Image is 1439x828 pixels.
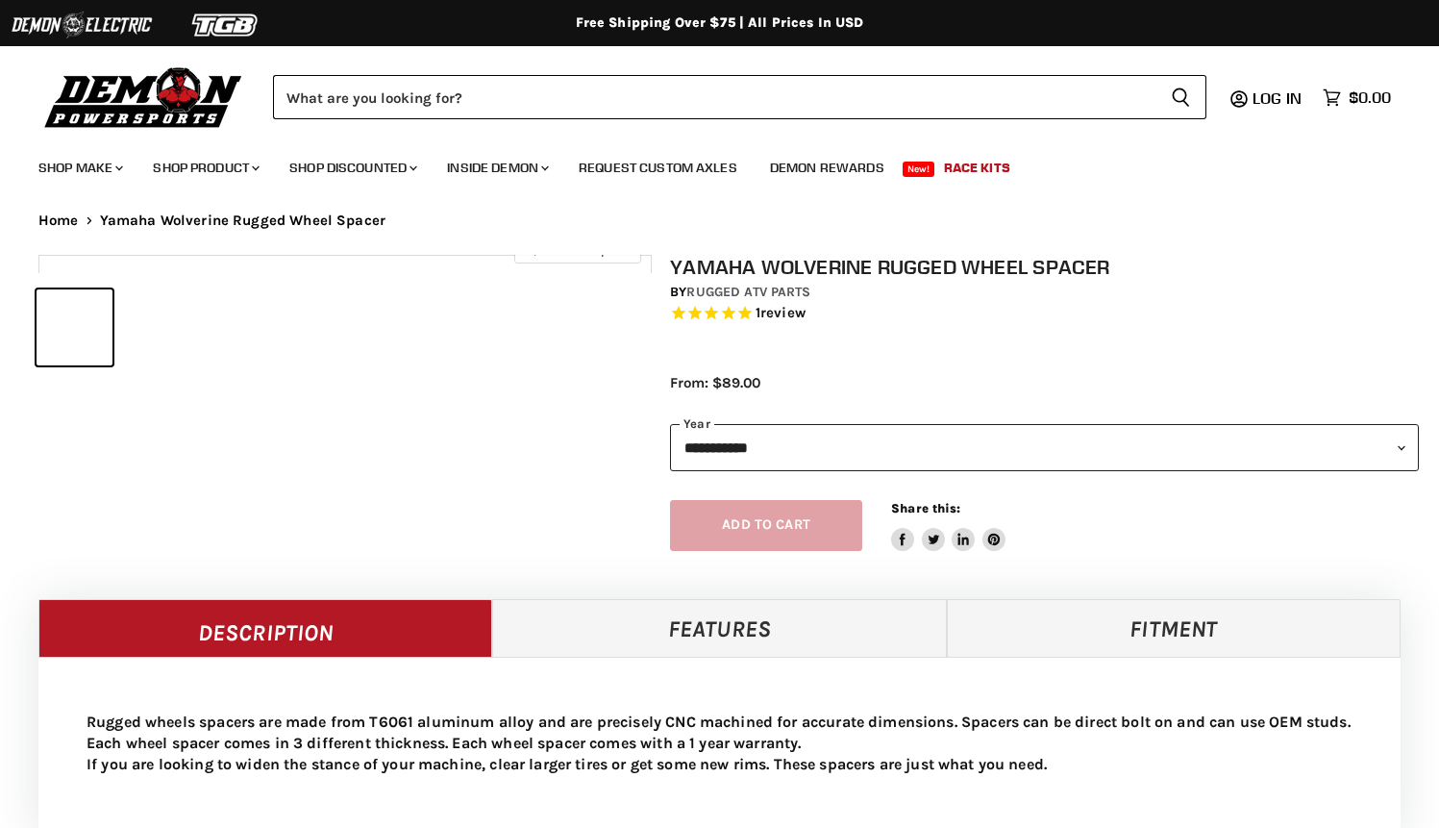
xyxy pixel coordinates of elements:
ul: Main menu [24,140,1386,188]
p: Rugged wheels spacers are made from T6061 aluminum alloy and are precisely CNC machined for accur... [87,712,1352,775]
aside: Share this: [891,500,1005,551]
button: Yamaha Wolverine Rugged Wheel Spacer thumbnail [118,289,194,365]
select: year [670,424,1419,471]
h1: Yamaha Wolverine Rugged Wheel Spacer [670,255,1419,279]
a: Log in [1244,89,1313,107]
form: Product [273,75,1206,119]
a: Features [492,599,946,657]
span: Share this: [891,501,960,515]
button: Yamaha Wolverine Rugged Wheel Spacer thumbnail [37,289,112,365]
button: Yamaha Wolverine Rugged Wheel Spacer thumbnail [200,289,276,365]
span: New! [903,162,935,177]
img: TGB Logo 2 [154,7,298,43]
a: $0.00 [1313,84,1401,112]
a: Description [38,599,492,657]
img: Demon Powersports [38,63,249,131]
a: Shop Make [24,148,135,188]
span: 1 reviews [756,304,806,321]
span: Rated 5.0 out of 5 stars 1 reviews [670,304,1419,324]
span: $0.00 [1349,88,1391,107]
a: Home [38,213,79,229]
a: Race Kits [930,148,1025,188]
div: by [670,282,1419,303]
span: Click to expand [524,242,631,257]
img: Demon Electric Logo 2 [10,7,154,43]
span: From: $89.00 [670,374,760,391]
input: Search [273,75,1155,119]
button: Search [1155,75,1206,119]
span: review [760,304,806,321]
a: Request Custom Axles [564,148,752,188]
span: Log in [1253,88,1302,108]
span: Yamaha Wolverine Rugged Wheel Spacer [100,213,385,229]
a: Shop Product [138,148,271,188]
a: Inside Demon [433,148,560,188]
a: Shop Discounted [275,148,429,188]
a: Fitment [947,599,1401,657]
a: Demon Rewards [756,148,899,188]
a: Rugged ATV Parts [686,284,810,300]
